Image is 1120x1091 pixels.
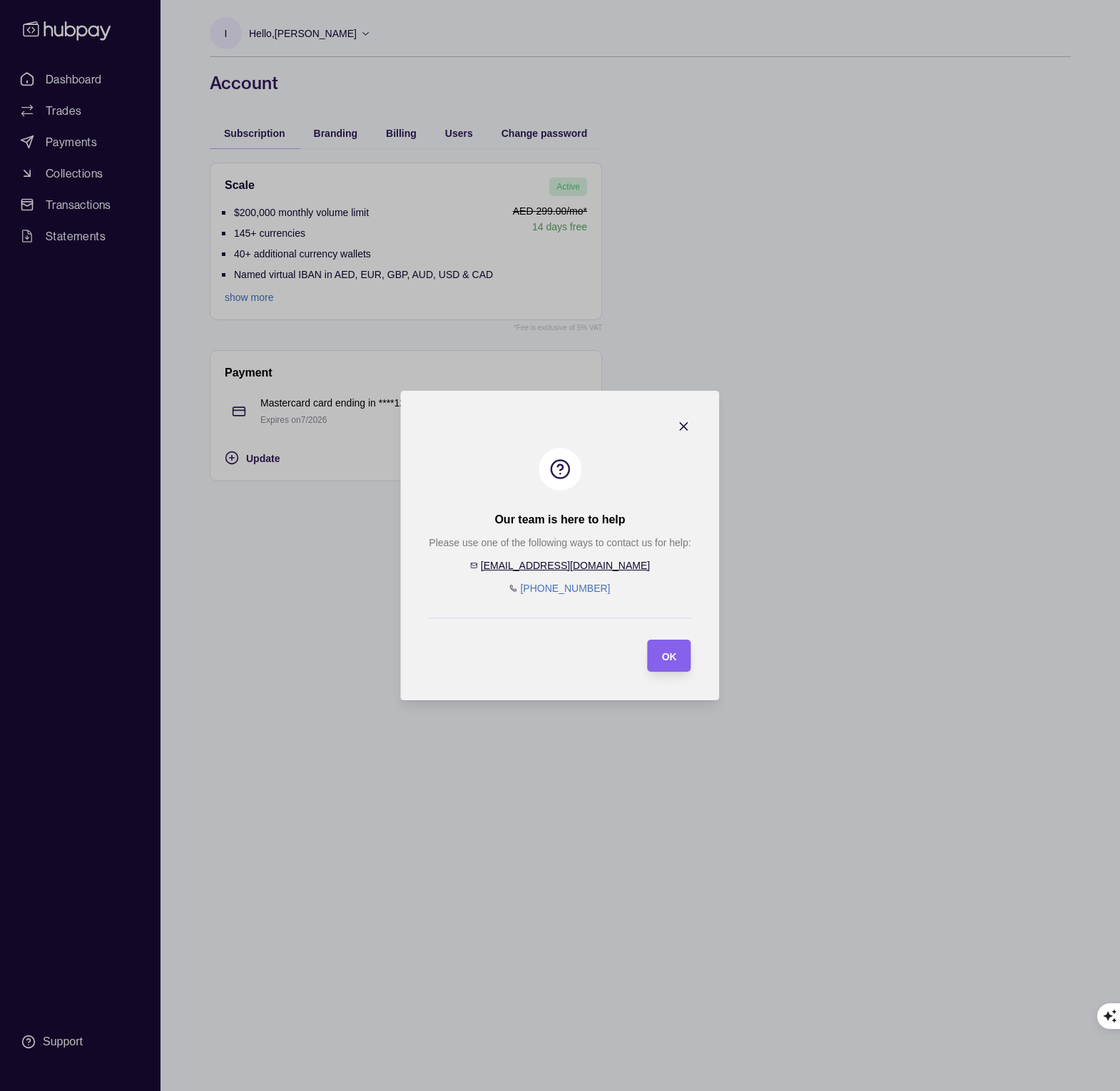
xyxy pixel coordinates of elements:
h2: Our team is here to help [494,512,625,528]
span: OK [662,651,677,662]
a: [PHONE_NUMBER] [520,583,610,594]
p: Please use one of the following ways to contact us for help: [429,535,691,550]
button: OK [648,640,691,672]
a: [EMAIL_ADDRESS][DOMAIN_NAME] [481,560,650,571]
